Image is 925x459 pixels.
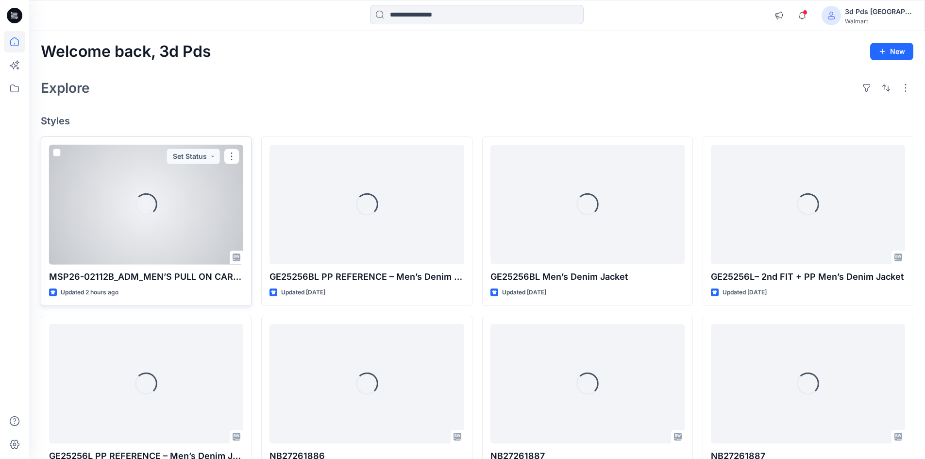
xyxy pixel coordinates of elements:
[502,288,546,298] p: Updated [DATE]
[281,288,325,298] p: Updated [DATE]
[41,115,913,127] h4: Styles
[870,43,913,60] button: New
[269,270,464,284] p: GE25256BL PP REFERENCE – Men’s Denim Jacket
[845,6,913,17] div: 3d Pds [GEOGRAPHIC_DATA]
[711,270,905,284] p: GE25256L– 2nd FIT + PP Men’s Denim Jacket
[490,270,685,284] p: GE25256BL Men’s Denim Jacket
[49,270,243,284] p: MSP26-02112B_ADM_MEN’S PULL ON CARGO SHORT
[61,288,118,298] p: Updated 2 hours ago
[41,80,90,96] h2: Explore
[827,12,835,19] svg: avatar
[41,43,211,61] h2: Welcome back, 3d Pds
[845,17,913,25] div: Walmart
[723,288,767,298] p: Updated [DATE]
